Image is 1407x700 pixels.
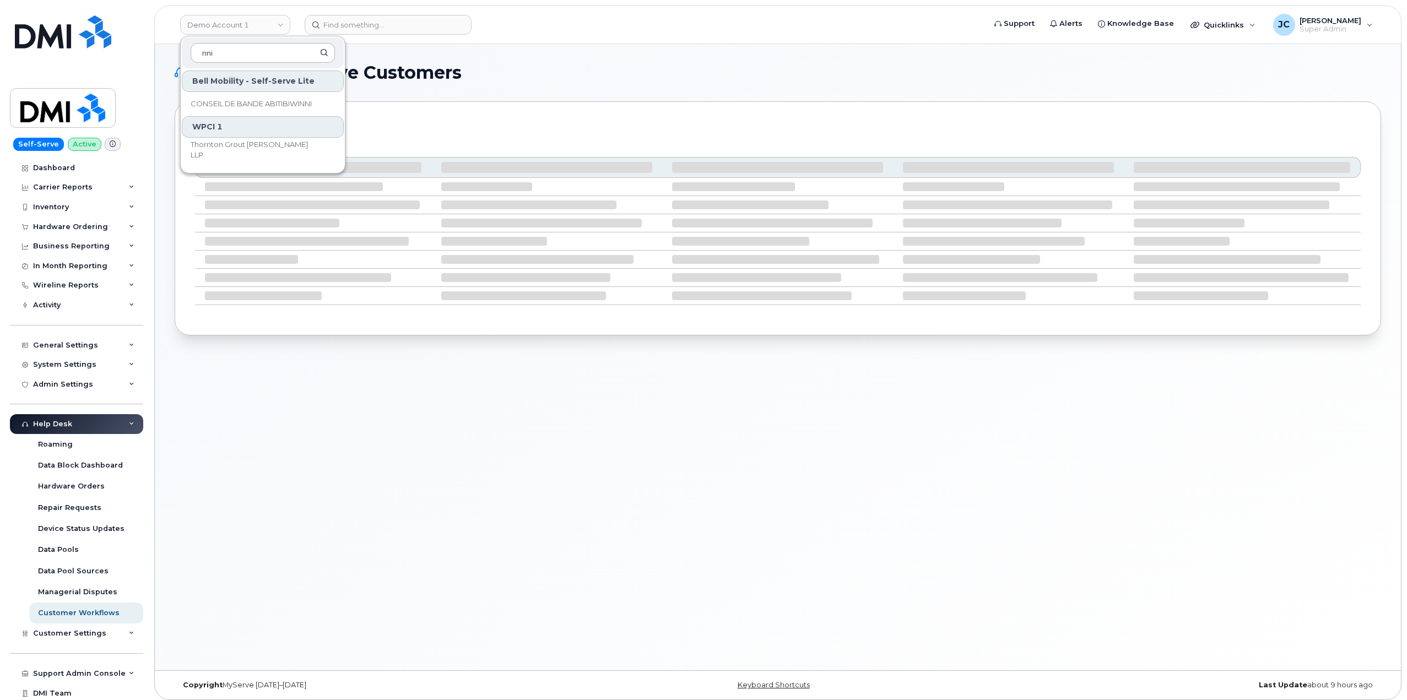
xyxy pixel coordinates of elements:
input: Search [191,43,335,63]
div: Bell Mobility - Self-Serve Lite [182,70,344,92]
strong: Last Update [1259,681,1307,689]
span: Thornton Grout [PERSON_NAME] LLP [191,139,317,161]
strong: Copyright [183,681,223,689]
a: Keyboard Shortcuts [738,681,810,689]
div: about 9 hours ago [979,681,1381,690]
a: CONSEIL DE BANDE ABITIBIWINNI [182,93,344,115]
a: Thornton Grout [PERSON_NAME] LLP [182,139,344,161]
div: MyServe [DATE]–[DATE] [175,681,577,690]
div: WPCI 1 [182,116,344,138]
span: CONSEIL DE BANDE ABITIBIWINNI [191,99,312,110]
